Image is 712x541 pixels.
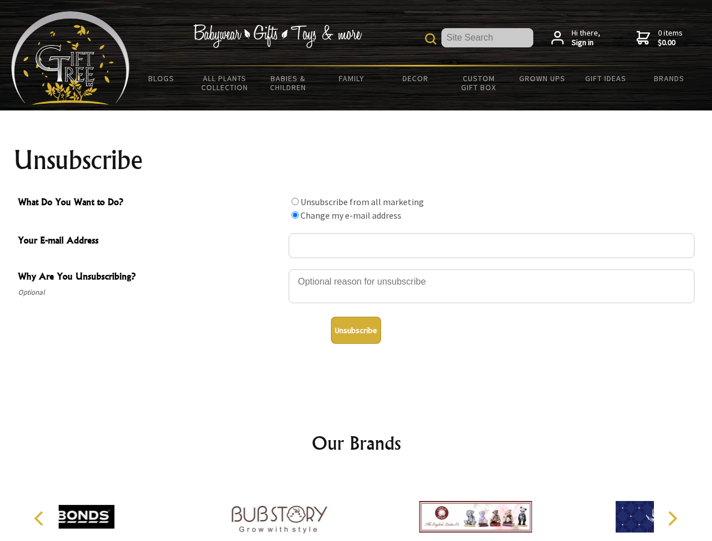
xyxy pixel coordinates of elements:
[257,66,320,99] a: Babies & Children
[572,38,600,48] strong: Sign in
[28,506,53,531] button: Previous
[18,195,283,211] span: What Do You Want to Do?
[193,24,362,48] img: Babywear - Gifts - Toys & more
[291,211,299,219] input: What Do You Want to Do?
[658,28,683,48] span: 0 items
[660,506,684,531] button: Next
[18,286,283,299] span: Optional
[383,66,447,90] a: Decor
[18,233,283,250] span: Your E-mail Address
[572,28,600,48] span: Hi there,
[447,66,511,99] a: Custom Gift Box
[289,269,695,303] textarea: Why Are You Unsubscribing?
[11,11,130,105] img: Babyware - Gifts - Toys and more...
[551,28,600,48] a: Hi there,Sign in
[23,429,690,456] h2: Our Brands
[638,66,701,90] a: Brands
[130,66,193,90] a: BLOGS
[289,233,695,258] input: Your E-mail Address
[18,269,283,286] span: Why Are You Unsubscribing?
[193,66,257,99] a: All Plants Collection
[636,28,683,48] a: 0 items$0.00
[510,66,574,90] a: Grown Ups
[658,38,683,48] strong: $0.00
[425,33,436,45] img: product search
[331,317,381,344] button: Unsubscribe
[574,66,638,90] a: Gift Ideas
[300,210,401,221] label: Change my e-mail address
[291,198,299,205] input: What Do You Want to Do?
[14,147,699,174] h1: Unsubscribe
[320,66,384,90] a: Family
[300,196,424,207] label: Unsubscribe from all marketing
[441,28,533,47] input: Site Search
